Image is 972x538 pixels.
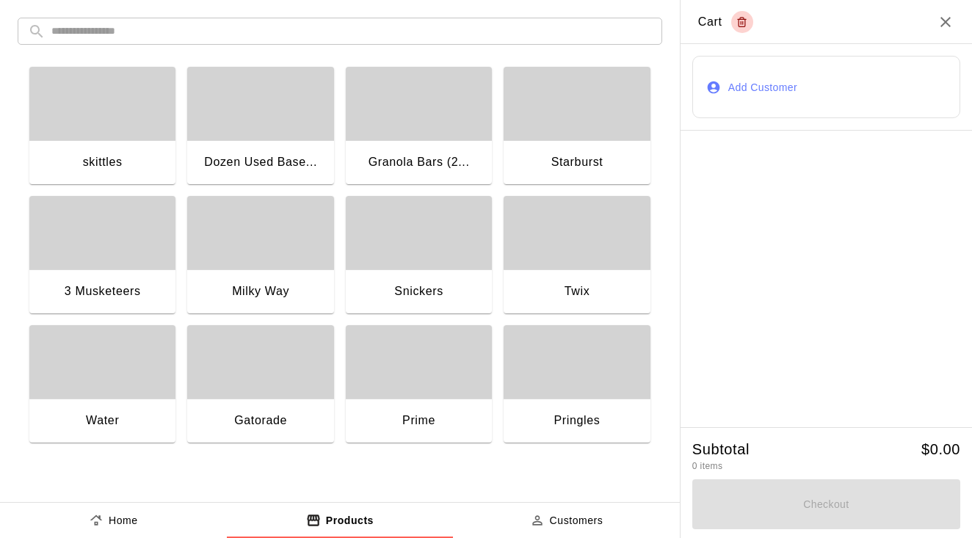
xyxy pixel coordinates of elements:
[234,411,287,430] div: Gatorade
[86,411,119,430] div: Water
[326,513,374,528] p: Products
[550,513,603,528] p: Customers
[937,13,954,31] button: Close
[187,196,333,316] button: Milky Way
[504,196,650,316] button: Twix
[504,67,650,187] button: Starburst
[921,440,960,459] h5: $ 0.00
[692,56,960,118] button: Add Customer
[369,153,470,172] div: Granola Bars (2...
[83,153,123,172] div: skittles
[204,153,317,172] div: Dozen Used Base...
[554,411,601,430] div: Pringles
[65,282,141,301] div: 3 Musketeers
[232,282,289,301] div: Milky Way
[698,11,753,33] div: Cart
[565,282,590,301] div: Twix
[29,67,175,187] button: skittles
[346,325,492,446] button: Prime
[692,461,722,471] span: 0 items
[394,282,443,301] div: Snickers
[346,67,492,187] button: Granola Bars (2...
[29,325,175,446] button: Water
[731,11,753,33] button: Empty cart
[692,440,750,459] h5: Subtotal
[187,67,333,187] button: Dozen Used Base...
[504,325,650,446] button: Pringles
[346,196,492,316] button: Snickers
[109,513,138,528] p: Home
[187,325,333,446] button: Gatorade
[402,411,435,430] div: Prime
[29,196,175,316] button: 3 Musketeers
[551,153,603,172] div: Starburst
